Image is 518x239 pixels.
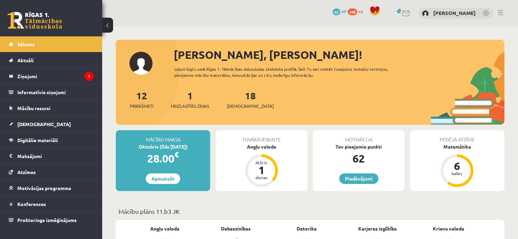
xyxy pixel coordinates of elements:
[7,12,62,29] a: Rīgas 1. Tālmācības vidusskola
[146,173,180,184] a: Apmaksāt
[358,225,397,232] a: Karjeras izglītība
[9,132,94,148] a: Digitālie materiāli
[174,47,504,63] div: [PERSON_NAME], [PERSON_NAME]!
[9,68,94,84] a: Ziņojumi1
[9,36,94,52] a: Sākums
[313,130,405,143] div: Motivācija
[17,137,58,143] span: Digitālie materiāli
[119,207,502,216] p: Mācību plāns 11.b3 JK
[174,150,179,159] span: €
[410,143,504,188] a: Matemātika 6 balles
[333,8,347,14] a: 62 mP
[84,72,94,81] i: 1
[9,180,94,196] a: Motivācijas programma
[410,143,504,150] div: Matemātika
[130,89,153,109] a: 12Priekšmeti
[116,130,210,143] div: Mācību maksa
[216,143,307,188] a: Angļu valoda Atlicis 1 dienas
[251,165,272,175] div: 1
[116,150,210,167] div: 28.00
[17,148,94,164] legend: Maksājumi
[17,121,71,127] span: [DEMOGRAPHIC_DATA]
[9,100,94,116] a: Mācību resursi
[251,160,272,165] div: Atlicis
[9,84,94,100] a: Informatīvie ziņojumi
[17,41,35,47] span: Sākums
[433,225,464,232] a: Krievu valoda
[216,130,307,143] div: Tuvākā ieskaite
[333,8,340,15] span: 62
[433,10,476,16] a: [PERSON_NAME]
[17,68,94,84] legend: Ziņojumi
[9,212,94,228] a: Proktoringa izmēģinājums
[174,66,408,78] div: Laipni lūgts savā Rīgas 1. Tālmācības vidusskolas skolnieka profilā. Šeit Tu vari redzēt tuvojošo...
[17,84,94,100] legend: Informatīvie ziņojumi
[17,57,34,63] span: Aktuāli
[358,8,363,14] span: xp
[313,143,405,150] div: Tev pieejamie punkti
[348,8,366,14] a: 248 xp
[447,160,467,171] div: 6
[227,103,274,109] span: [DEMOGRAPHIC_DATA]
[171,103,209,109] span: Neizlasītās ziņas
[221,225,251,232] a: Dabaszinības
[297,225,317,232] a: Datorika
[17,169,36,175] span: Atzīmes
[17,201,46,207] span: Konferences
[17,185,71,191] span: Motivācijas programma
[251,175,272,180] div: dienas
[313,150,405,167] div: 62
[227,89,274,109] a: 18[DEMOGRAPHIC_DATA]
[171,89,209,109] a: 1Neizlasītās ziņas
[9,164,94,180] a: Atzīmes
[422,10,429,17] img: Kristīne Saulīte
[348,8,357,15] span: 248
[447,171,467,175] div: balles
[410,130,504,143] div: Pēdējā atzīme
[17,105,50,111] span: Mācību resursi
[341,8,347,14] span: mP
[216,143,307,150] div: Angļu valoda
[130,103,153,109] span: Priekšmeti
[9,148,94,164] a: Maksājumi
[339,173,378,184] a: Piedāvājumi
[150,225,179,232] a: Angļu valoda
[116,143,210,150] div: Oktobris (līdz [DATE])
[17,217,77,223] span: Proktoringa izmēģinājums
[9,52,94,68] a: Aktuāli
[9,196,94,212] a: Konferences
[9,116,94,132] a: [DEMOGRAPHIC_DATA]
